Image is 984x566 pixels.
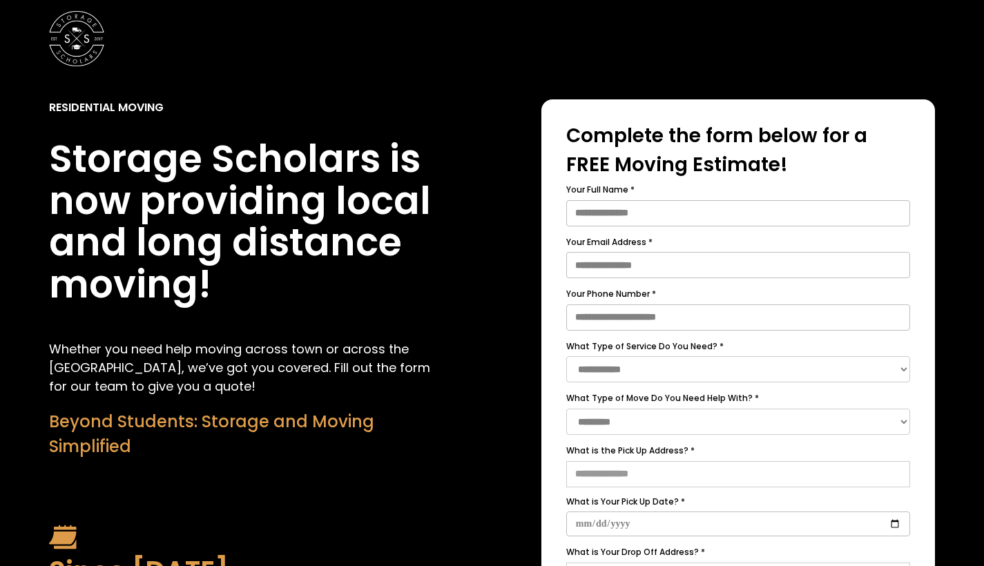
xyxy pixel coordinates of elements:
label: What Type of Service Do You Need? * [566,339,910,354]
div: Beyond Students: Storage and Moving Simplified [49,409,443,459]
label: What is Your Drop Off Address? * [566,545,910,560]
label: What is the Pick Up Address? * [566,443,910,458]
img: Storage Scholars main logo [49,11,104,66]
label: Your Email Address * [566,235,910,250]
label: What is Your Pick Up Date? * [566,494,910,509]
div: Residential Moving [49,99,164,116]
label: Your Full Name * [566,182,910,197]
h1: Storage Scholars is now providing local and long distance moving! [49,138,443,305]
div: Complete the form below for a FREE Moving Estimate! [566,121,910,179]
p: Whether you need help moving across town or across the [GEOGRAPHIC_DATA], we’ve got you covered. ... [49,340,443,396]
label: What Type of Move Do You Need Help With? * [566,391,910,406]
a: home [49,11,104,66]
label: Your Phone Number * [566,286,910,302]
